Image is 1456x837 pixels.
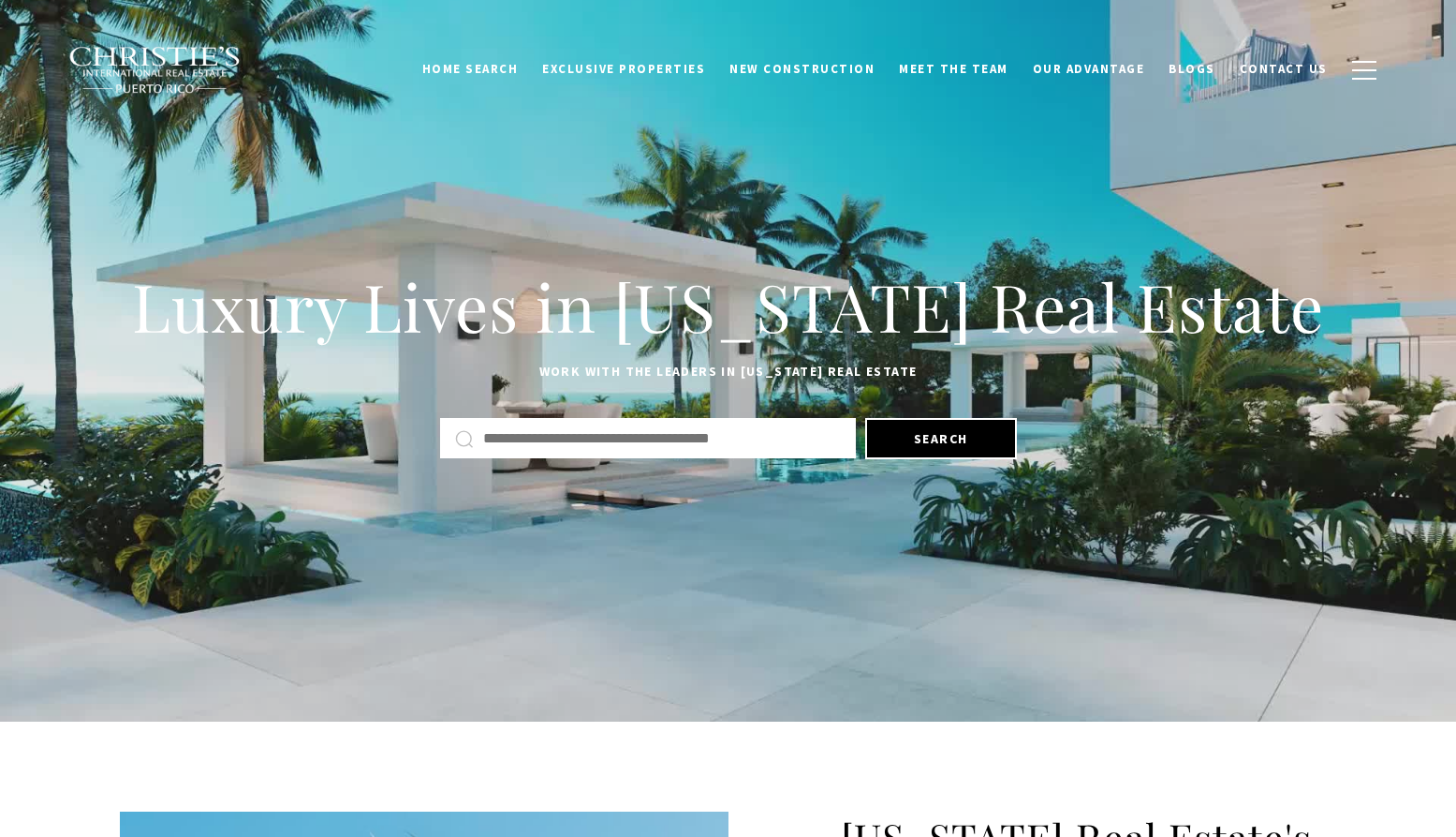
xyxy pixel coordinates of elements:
[887,52,1021,87] a: Meet the Team
[865,418,1017,459] button: Search
[68,46,243,95] img: Christie's International Real Estate black text logo
[1156,52,1228,87] a: Blogs
[542,61,705,77] span: Exclusive Properties
[1033,61,1145,77] span: Our Advantage
[729,61,875,77] span: New Construction
[1169,61,1215,77] span: Blogs
[717,52,887,87] a: New Construction
[530,52,717,87] a: Exclusive Properties
[120,265,1337,348] h1: Luxury Lives in [US_STATE] Real Estate
[410,52,531,87] a: Home Search
[1021,52,1157,87] a: Our Advantage
[1240,61,1328,77] span: Contact Us
[120,361,1337,383] p: Work with the leaders in [US_STATE] Real Estate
